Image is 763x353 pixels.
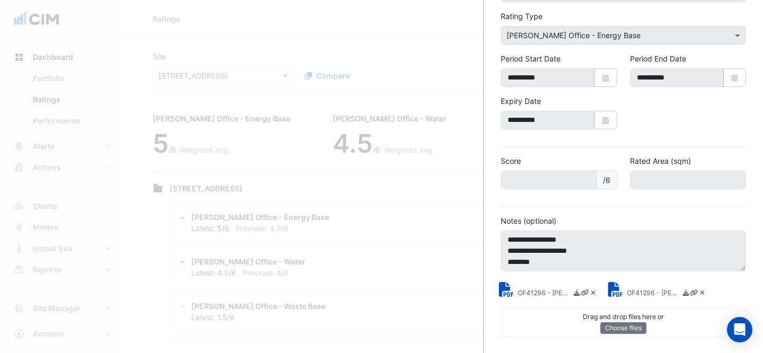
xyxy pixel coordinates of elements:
div: Open Intercom Messenger [727,317,752,342]
a: Copy link to clipboard [690,288,698,299]
small: Drag and drop files here or [583,313,664,321]
label: Notes (optional) [501,215,556,226]
a: Download [682,288,690,299]
a: Delete [589,288,597,299]
label: Score [501,155,521,166]
small: OF41296 - NABERS Energy Rating Certificate.pdf [627,288,680,299]
label: Expiry Date [501,95,541,107]
a: Download [573,288,581,299]
label: Period Start Date [501,53,561,64]
label: Rating Type [501,11,543,22]
label: Period End Date [630,53,686,64]
a: Delete [698,288,706,299]
label: Rated Area (sqm) [630,155,691,166]
span: /6 [596,171,617,189]
small: OF41296 - NABERS Energy Rating Report.pdf [518,288,571,299]
button: Choose files [600,322,646,334]
a: Copy link to clipboard [581,288,589,299]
